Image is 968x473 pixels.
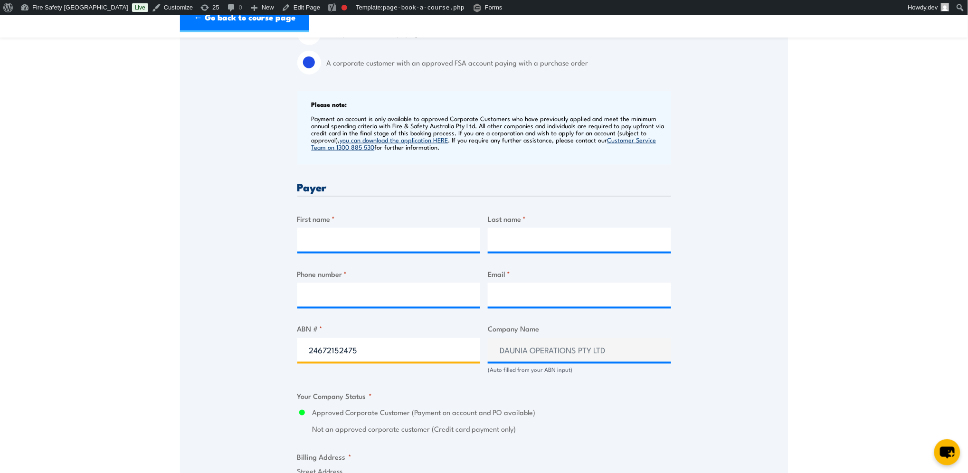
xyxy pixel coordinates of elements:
p: Payment on account is only available to approved Corporate Customers who have previously applied ... [312,115,669,151]
b: Please note: [312,99,347,109]
a: Live [132,3,148,12]
label: Email [488,268,671,279]
label: Last name [488,213,671,224]
div: Focus keyphrase not set [342,5,347,10]
legend: Your Company Status [297,391,372,402]
legend: Billing Address [297,452,352,463]
span: dev [928,4,938,11]
span: page-book-a-course.php [383,4,465,11]
label: Approved Corporate Customer (Payment on account and PO available) [313,407,671,418]
label: ABN # [297,323,481,334]
div: (Auto filled from your ABN input) [488,366,671,375]
a: Customer Service Team on 1300 885 530 [312,135,656,151]
h3: Payer [297,181,671,192]
a: ← Go back to course page [180,4,309,32]
label: Company Name [488,323,671,334]
button: chat-button [934,439,960,465]
label: A corporate customer with an approved FSA account paying with a purchase order [327,51,671,75]
label: First name [297,213,481,224]
a: you can download the application HERE [340,135,448,144]
label: Not an approved corporate customer (Credit card payment only) [313,424,671,435]
label: Phone number [297,268,481,279]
